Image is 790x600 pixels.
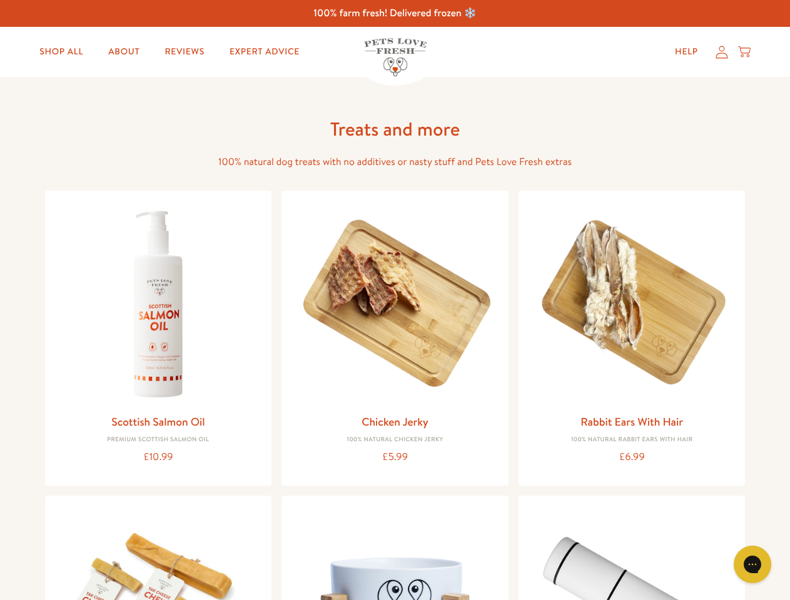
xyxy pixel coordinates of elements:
div: 100% Natural Chicken Jerky [291,436,499,444]
div: £10.99 [55,449,262,466]
img: Pets Love Fresh [364,38,427,76]
a: Chicken Jerky [362,414,428,429]
div: £5.99 [291,449,499,466]
div: 100% Natural Rabbit Ears with hair [529,436,736,444]
a: Help [665,39,708,64]
a: About [98,39,149,64]
div: £6.99 [529,449,736,466]
a: Expert Advice [220,39,310,64]
img: Rabbit Ears With Hair [529,201,736,407]
img: Chicken Jerky [291,201,499,407]
iframe: Gorgias live chat messenger [727,541,777,587]
img: Scottish Salmon Oil [55,201,262,407]
a: Scottish Salmon Oil [111,414,205,429]
a: Reviews [154,39,214,64]
a: Shop All [29,39,93,64]
div: Premium Scottish Salmon Oil [55,436,262,444]
span: 100% natural dog treats with no additives or nasty stuff and Pets Love Fresh extras [218,155,572,169]
h1: Treats and more [195,117,595,141]
a: Rabbit Ears With Hair [580,414,683,429]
